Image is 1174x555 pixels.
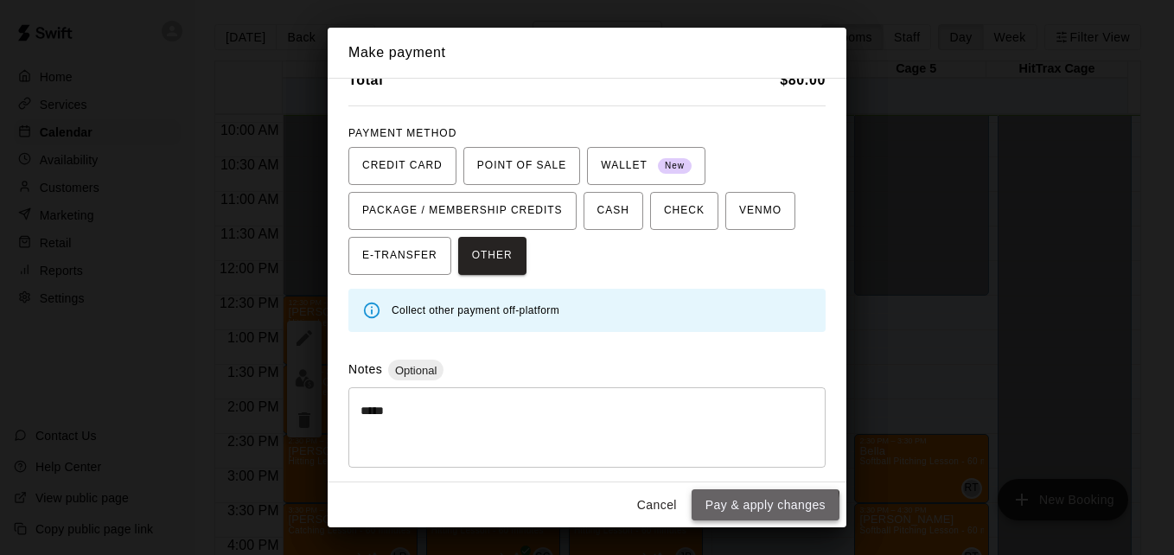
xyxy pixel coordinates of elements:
[348,73,383,87] b: Total
[458,237,526,275] button: OTHER
[388,364,443,377] span: Optional
[348,362,382,376] label: Notes
[780,73,826,87] b: $ 80.00
[597,197,629,225] span: CASH
[477,152,566,180] span: POINT OF SALE
[362,152,443,180] span: CREDIT CARD
[739,197,782,225] span: VENMO
[584,192,643,230] button: CASH
[348,192,577,230] button: PACKAGE / MEMBERSHIP CREDITS
[629,489,685,521] button: Cancel
[587,147,705,185] button: WALLET New
[463,147,580,185] button: POINT OF SALE
[348,147,456,185] button: CREDIT CARD
[692,489,839,521] button: Pay & apply changes
[658,155,692,178] span: New
[650,192,718,230] button: CHECK
[362,242,437,270] span: E-TRANSFER
[348,127,456,139] span: PAYMENT METHOD
[601,152,692,180] span: WALLET
[664,197,705,225] span: CHECK
[348,237,451,275] button: E-TRANSFER
[328,28,846,78] h2: Make payment
[392,304,559,316] span: Collect other payment off-platform
[362,197,563,225] span: PACKAGE / MEMBERSHIP CREDITS
[472,242,513,270] span: OTHER
[725,192,795,230] button: VENMO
